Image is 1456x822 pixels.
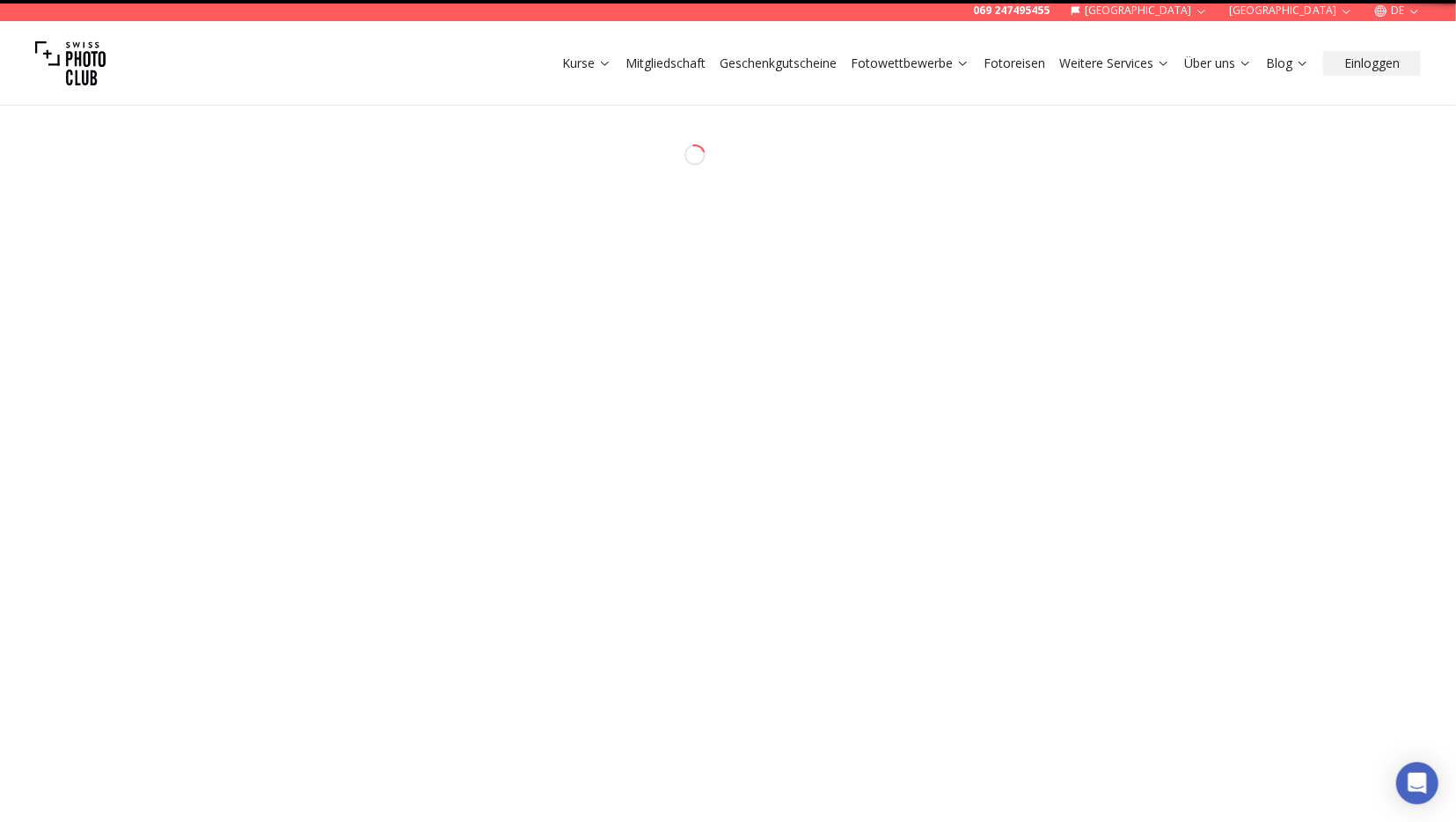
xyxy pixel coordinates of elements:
[626,55,706,72] a: Mitgliedschaft
[1396,762,1438,804] div: Open Intercom Messenger
[35,28,106,99] img: Swiss photo club
[720,55,837,72] a: Geschenkgutscheine
[1323,51,1421,76] button: Einloggen
[1259,51,1316,76] button: Blog
[1052,51,1177,76] button: Weitere Services
[977,51,1052,76] button: Fotoreisen
[555,51,618,76] button: Kurse
[1266,55,1309,72] a: Blog
[844,51,977,76] button: Fotowettbewerbe
[1184,55,1252,72] a: Über uns
[713,51,844,76] button: Geschenkgutscheine
[973,4,1050,18] a: 069 247495455
[1059,55,1170,72] a: Weitere Services
[562,55,611,72] a: Kurse
[984,55,1045,72] a: Fotoreisen
[618,51,713,76] button: Mitgliedschaft
[851,55,969,72] a: Fotowettbewerbe
[1177,51,1259,76] button: Über uns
